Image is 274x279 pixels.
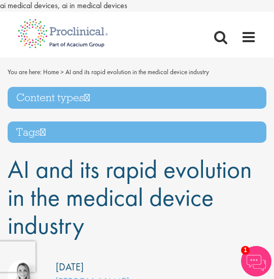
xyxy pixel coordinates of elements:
span: > [60,68,64,76]
a: breadcrumb link [43,68,59,76]
img: Chatbot [241,246,271,276]
span: AI and its rapid evolution in the medical device industry [8,153,252,241]
h3: Content types [8,87,266,109]
span: AI and its rapid evolution in the medical device industry [65,68,209,76]
span: You are here: [8,68,42,76]
span: 1 [241,246,250,255]
h3: Tags [8,121,266,143]
div: [DATE] [56,260,84,274]
img: logo [10,12,116,55]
